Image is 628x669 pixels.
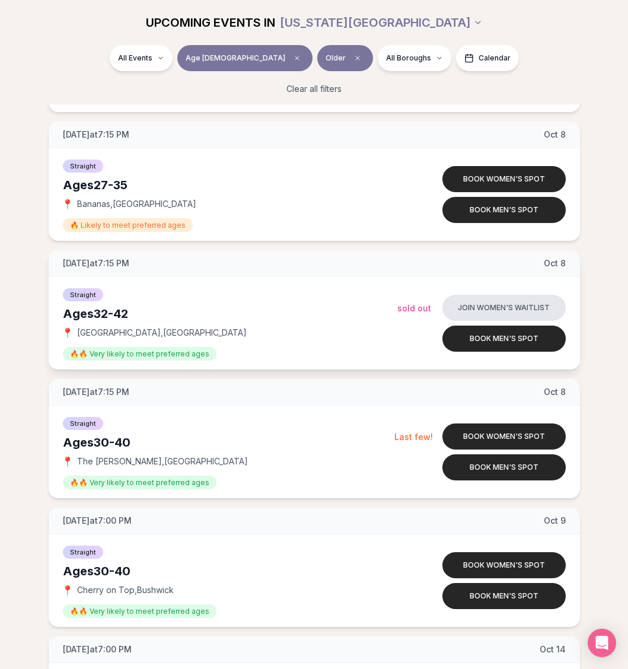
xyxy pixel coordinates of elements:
button: All Events [110,45,173,71]
div: Ages 30-40 [63,563,397,579]
button: Book men's spot [442,454,566,480]
span: 🔥🔥 Very likely to meet preferred ages [63,347,216,361]
span: Clear age [290,51,304,65]
span: 📍 [63,457,72,466]
span: UPCOMING EVENTS IN [146,14,275,31]
span: All Boroughs [386,53,431,63]
span: Straight [63,160,103,173]
span: Oct 14 [540,643,566,655]
span: [DATE] at 7:15 PM [63,129,129,141]
span: Bananas , [GEOGRAPHIC_DATA] [77,198,196,210]
span: Cherry on Top , Bushwick [77,584,174,596]
button: Join women's waitlist [442,295,566,321]
button: Book men's spot [442,197,566,223]
button: Book men's spot [442,326,566,352]
span: Age [DEMOGRAPHIC_DATA] [186,53,285,63]
button: [US_STATE][GEOGRAPHIC_DATA] [280,9,483,36]
button: Book women's spot [442,423,566,450]
button: Book women's spot [442,552,566,578]
div: Ages 30-40 [63,434,394,451]
span: Oct 8 [544,129,566,141]
span: Oct 8 [544,386,566,398]
button: Calendar [456,45,519,71]
span: Oct 9 [544,515,566,527]
button: Clear all filters [279,76,349,102]
button: OlderClear preference [317,45,373,71]
span: [DATE] at 7:15 PM [63,386,129,398]
button: Book men's spot [442,583,566,609]
span: Straight [63,417,103,430]
button: Age [DEMOGRAPHIC_DATA]Clear age [177,45,313,71]
span: Straight [63,546,103,559]
span: Clear preference [350,51,365,65]
span: [GEOGRAPHIC_DATA] , [GEOGRAPHIC_DATA] [77,327,247,339]
span: [DATE] at 7:00 PM [63,515,132,527]
span: 🔥 Likely to meet preferred ages [63,218,193,232]
span: 📍 [63,585,72,595]
span: 🔥🔥 Very likely to meet preferred ages [63,604,216,618]
span: The [PERSON_NAME] , [GEOGRAPHIC_DATA] [77,455,248,467]
span: [DATE] at 7:15 PM [63,257,129,269]
span: Sold Out [397,303,431,313]
span: Calendar [479,53,511,63]
span: [DATE] at 7:00 PM [63,643,132,655]
span: Last few! [394,432,433,442]
span: Oct 8 [544,257,566,269]
span: Older [326,53,346,63]
span: 📍 [63,328,72,337]
button: All Boroughs [378,45,451,71]
span: 📍 [63,199,72,209]
div: Ages 27-35 [63,177,397,193]
button: Book women's spot [442,166,566,192]
span: 🔥🔥 Very likely to meet preferred ages [63,476,216,489]
span: All Events [118,53,152,63]
div: Open Intercom Messenger [588,629,616,657]
span: Straight [63,288,103,301]
div: Ages 32-42 [63,305,397,322]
